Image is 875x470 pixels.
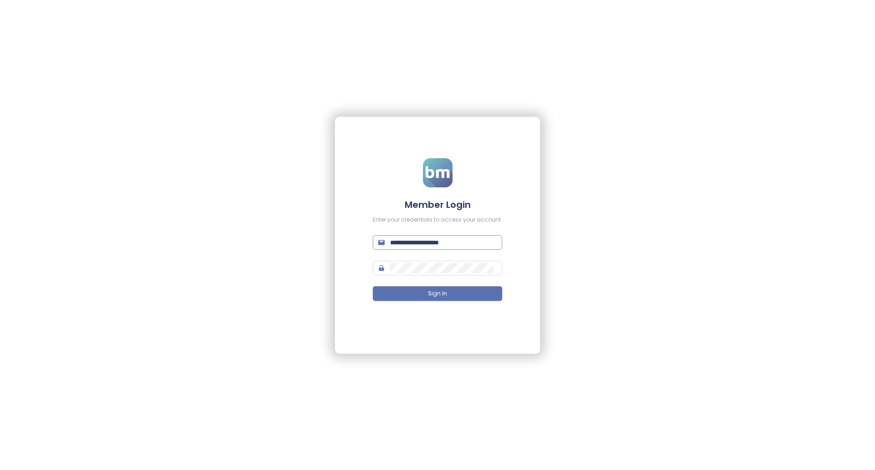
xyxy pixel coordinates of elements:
[378,265,385,271] span: lock
[378,239,385,246] span: mail
[428,289,447,298] span: Sign In
[423,158,453,187] img: logo
[373,216,502,224] div: Enter your credentials to access your account.
[373,286,502,301] button: Sign In
[373,198,502,211] h4: Member Login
